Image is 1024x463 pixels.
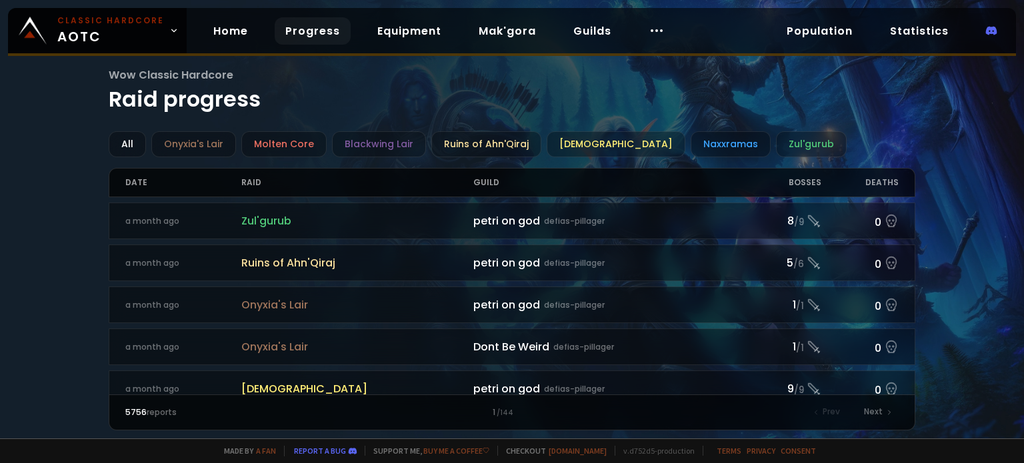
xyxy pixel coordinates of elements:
div: Ruins of Ahn'Qiraj [431,131,541,157]
a: a month ago[DEMOGRAPHIC_DATA]petri on goddefias-pillager9/90 [109,370,915,407]
small: defias-pillager [544,257,605,269]
a: Consent [781,446,816,456]
span: Wow Classic Hardcore [109,67,915,83]
div: 5 [744,254,821,271]
small: / 144 [497,408,513,418]
small: / 1 [796,300,804,313]
div: a month ago [125,341,241,353]
a: Population [776,17,863,45]
a: a month agoRuins of Ahn'Qirajpetri on goddefias-pillager5/60 [109,244,915,281]
div: Deaths [821,169,899,197]
div: Molten Core [241,131,327,157]
div: 1 [319,406,705,418]
div: All [109,131,146,157]
div: Onyxia's Lair [151,131,236,157]
span: Ruins of Ahn'Qiraj [241,254,473,271]
div: Guild [473,169,744,197]
a: Terms [717,446,741,456]
div: Next [856,403,899,422]
div: Raid [241,169,473,197]
span: Onyxia's Lair [241,296,473,313]
div: 0 [821,379,899,398]
small: defias-pillager [553,341,614,353]
a: Home [203,17,259,45]
a: Mak'gora [468,17,547,45]
div: Naxxramas [691,131,771,157]
a: [DOMAIN_NAME] [549,446,607,456]
span: v. d752d5 - production [615,446,695,456]
a: a fan [256,446,276,456]
span: 5756 [125,406,147,418]
div: Zul'gurub [776,131,847,157]
div: 0 [821,253,899,272]
div: Date [125,169,241,197]
small: Classic Hardcore [57,15,164,27]
div: reports [125,406,319,418]
div: Dont Be Weird [473,338,744,355]
div: a month ago [125,383,241,395]
a: Statistics [879,17,959,45]
a: Classic HardcoreAOTC [8,8,187,53]
div: Blackwing Lair [332,131,426,157]
span: Checkout [497,446,607,456]
div: petri on god [473,296,744,313]
span: Made by [216,446,276,456]
div: petri on god [473,254,744,271]
a: Guilds [563,17,622,45]
span: Support me, [365,446,489,456]
a: a month agoOnyxia's LairDont Be Weirddefias-pillager1/10 [109,328,915,365]
small: / 9 [794,216,804,229]
span: Zul'gurub [241,213,473,229]
small: defias-pillager [544,383,605,395]
a: Privacy [747,446,775,456]
div: 1 [744,296,821,313]
small: defias-pillager [544,299,605,311]
a: Equipment [367,17,452,45]
div: 0 [821,337,899,356]
small: / 9 [794,384,804,397]
div: Bosses [744,169,821,197]
div: petri on god [473,380,744,397]
div: a month ago [125,215,241,227]
div: 9 [744,380,821,397]
div: 8 [744,213,821,229]
div: a month ago [125,299,241,311]
span: [DEMOGRAPHIC_DATA] [241,380,473,397]
a: Progress [275,17,351,45]
div: [DEMOGRAPHIC_DATA] [547,131,685,157]
span: AOTC [57,15,164,47]
div: a month ago [125,257,241,269]
div: 1 [744,338,821,355]
small: defias-pillager [544,215,605,227]
div: 0 [821,211,899,231]
a: Report a bug [294,446,346,456]
div: petri on god [473,213,744,229]
a: a month agoOnyxia's Lairpetri on goddefias-pillager1/10 [109,286,915,323]
small: / 1 [796,342,804,355]
span: Onyxia's Lair [241,338,473,355]
h1: Raid progress [109,67,915,115]
div: Prev [807,403,848,422]
a: a month agoZul'gurubpetri on goddefias-pillager8/90 [109,203,915,239]
small: / 6 [793,258,804,271]
div: 0 [821,295,899,314]
a: Buy me a coffee [423,446,489,456]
